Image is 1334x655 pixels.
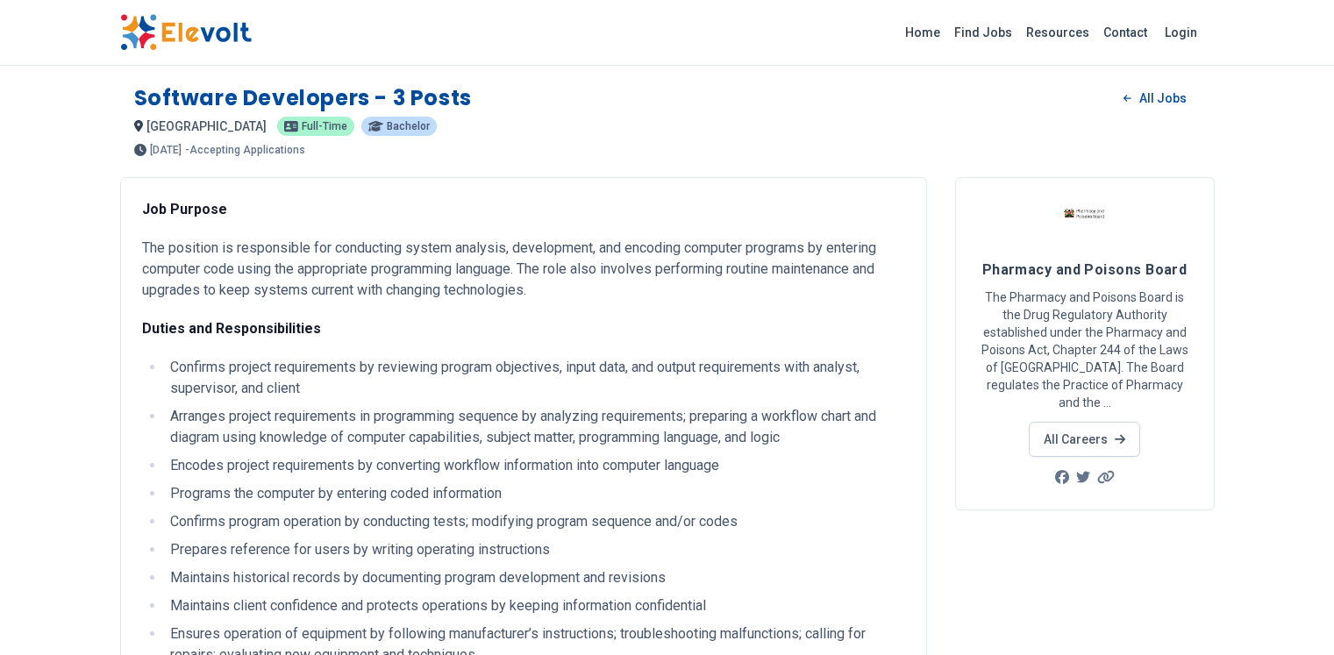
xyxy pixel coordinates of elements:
[165,455,905,476] li: Encodes project requirements by converting workflow information into computer language
[165,483,905,504] li: Programs the computer by entering coded information
[898,18,947,46] a: Home
[977,288,1193,411] p: The Pharmacy and Poisons Board is the Drug Regulatory Authority established under the Pharmacy an...
[165,595,905,616] li: Maintains client confidence and protects operations by keeping information confidential
[165,357,905,399] li: Confirms project requirements by reviewing program objectives, input data, and output requirement...
[165,406,905,448] li: Arranges project requirements in programming sequence by analyzing requirements; preparing a work...
[1154,15,1208,50] a: Login
[302,121,347,132] span: Full-time
[387,121,430,132] span: Bachelor
[120,14,252,51] img: Elevolt
[134,84,472,112] h1: Software Developers - 3 Posts
[1109,85,1200,111] a: All Jobs
[142,320,321,337] strong: Duties and Responsibilities
[947,18,1019,46] a: Find Jobs
[142,238,905,301] p: The position is responsible for conducting system analysis, development, and encoding computer pr...
[146,119,267,133] span: [GEOGRAPHIC_DATA]
[1029,422,1140,457] a: All Careers
[150,145,182,155] span: [DATE]
[165,567,905,588] li: Maintains historical records by documenting program development and revisions
[1096,18,1154,46] a: Contact
[185,145,305,155] p: - Accepting Applications
[1019,18,1096,46] a: Resources
[142,201,227,217] strong: Job Purpose
[165,539,905,560] li: Prepares reference for users by writing operating instructions
[982,261,1188,278] span: Pharmacy and Poisons Board
[165,511,905,532] li: Confirms program operation by conducting tests; modifying program sequence and/or codes
[1063,199,1107,243] img: Pharmacy and Poisons Board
